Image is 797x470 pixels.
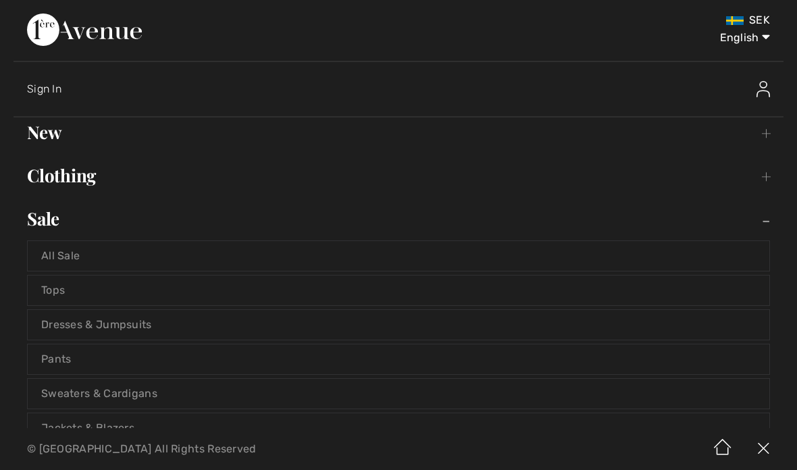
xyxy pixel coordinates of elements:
[27,82,61,95] span: Sign In
[756,81,770,97] img: Sign In
[28,310,769,340] a: Dresses & Jumpsuits
[27,14,142,46] img: 1ère Avenue
[28,344,769,374] a: Pants
[28,241,769,271] a: All Sale
[14,204,783,234] a: Sale
[28,413,769,443] a: Jackets & Blazers
[27,444,468,454] p: © [GEOGRAPHIC_DATA] All Rights Reserved
[743,428,783,470] img: X
[469,14,770,27] div: SEK
[14,161,783,190] a: Clothing
[28,379,769,409] a: Sweaters & Cardigans
[14,117,783,147] a: New
[28,276,769,305] a: Tops
[702,428,743,470] img: Home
